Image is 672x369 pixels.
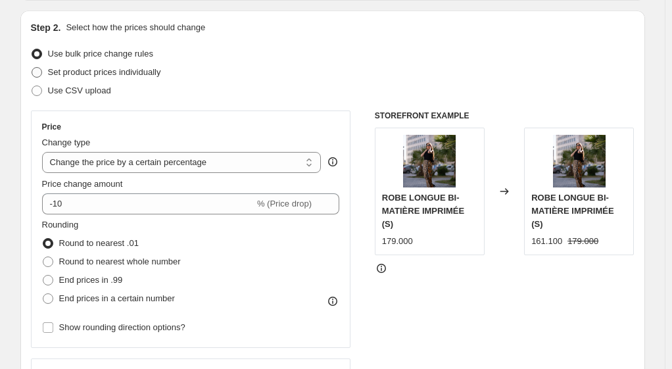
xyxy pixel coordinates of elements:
[42,193,254,214] input: -15
[553,135,606,187] img: Rock_80x.png
[42,137,91,147] span: Change type
[567,235,598,248] strike: 179.000
[42,179,123,189] span: Price change amount
[31,21,61,34] h2: Step 2.
[375,111,635,121] h6: STOREFRONT EXAMPLE
[42,220,79,230] span: Rounding
[326,155,339,168] div: help
[48,49,153,59] span: Use bulk price change rules
[59,293,175,303] span: End prices in a certain number
[66,21,205,34] p: Select how the prices should change
[42,122,61,132] h3: Price
[382,235,413,248] div: 179.000
[59,238,139,248] span: Round to nearest .01
[59,275,123,285] span: End prices in .99
[59,257,181,266] span: Round to nearest whole number
[382,193,464,229] span: ROBE LONGUE BI-MATIÈRE IMPRIMÉE (S)
[48,86,111,95] span: Use CSV upload
[257,199,312,209] span: % (Price drop)
[59,322,185,332] span: Show rounding direction options?
[531,193,613,229] span: ROBE LONGUE BI-MATIÈRE IMPRIMÉE (S)
[48,67,161,77] span: Set product prices individually
[403,135,456,187] img: Rock_80x.png
[531,235,562,248] div: 161.100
